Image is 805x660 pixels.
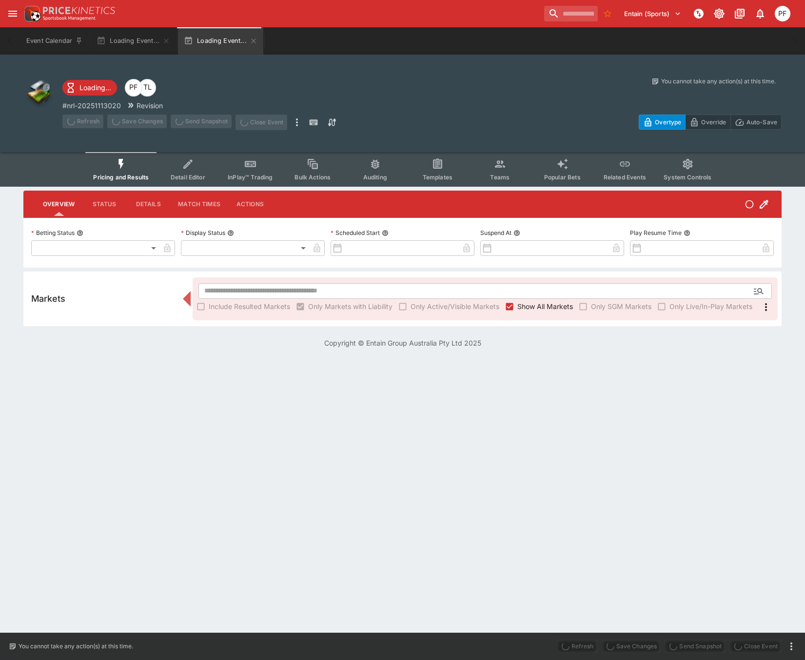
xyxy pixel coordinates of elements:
[170,193,228,216] button: Match Times
[664,174,711,181] span: System Controls
[604,174,646,181] span: Related Events
[630,229,682,237] p: Play Resume Time
[21,4,41,23] img: PriceKinetics Logo
[690,5,707,22] button: NOT Connected to PK
[639,115,782,130] div: Start From
[423,174,452,181] span: Templates
[228,193,272,216] button: Actions
[661,77,776,86] p: You cannot take any action(s) at this time.
[544,174,581,181] span: Popular Bets
[308,301,393,311] span: Only Markets with Liability
[701,117,726,127] p: Override
[31,229,75,237] p: Betting Status
[382,230,389,236] button: Scheduled Start
[295,174,331,181] span: Bulk Actions
[591,301,651,311] span: Only SGM Markets
[513,230,520,236] button: Suspend At
[760,301,772,313] svg: More
[35,193,82,216] button: Overview
[785,641,797,652] button: more
[31,293,65,304] h5: Markets
[125,79,142,97] div: Peter Fairgrieve
[655,117,681,127] p: Overtype
[227,230,234,236] button: Display Status
[772,3,793,24] button: Peter Fairgrieve
[82,193,126,216] button: Status
[23,77,55,108] img: other.png
[85,152,719,187] div: Event type filters
[751,5,769,22] button: Notifications
[517,301,573,311] span: Show All Markets
[750,282,767,300] button: Open
[20,27,89,55] button: Event Calendar
[411,301,499,311] span: Only Active/Visible Markets
[43,7,115,14] img: PriceKinetics
[209,301,290,311] span: Include Resulted Markets
[77,230,83,236] button: Betting Status
[639,115,686,130] button: Overtype
[79,82,111,93] p: Loading...
[43,16,96,20] img: Sportsbook Management
[4,5,21,22] button: open drawer
[228,174,273,181] span: InPlay™ Trading
[618,6,687,21] button: Select Tenant
[730,115,782,130] button: Auto-Save
[600,6,615,21] button: No Bookmarks
[93,174,149,181] span: Pricing and Results
[62,100,121,111] p: Copy To Clipboard
[137,100,163,111] p: Revision
[331,229,380,237] p: Scheduled Start
[178,27,263,55] button: Loading Event...
[746,117,777,127] p: Auto-Save
[731,5,748,22] button: Documentation
[91,27,176,55] button: Loading Event...
[126,193,170,216] button: Details
[685,115,730,130] button: Override
[775,6,790,21] div: Peter Fairgrieve
[19,642,133,651] p: You cannot take any action(s) at this time.
[363,174,387,181] span: Auditing
[480,229,511,237] p: Suspend At
[138,79,156,97] div: Trent Lewis
[490,174,510,181] span: Teams
[684,230,690,236] button: Play Resume Time
[291,115,303,130] button: more
[544,6,598,21] input: search
[669,301,752,311] span: Only Live/In-Play Markets
[171,174,205,181] span: Detail Editor
[181,229,225,237] p: Display Status
[710,5,728,22] button: Toggle light/dark mode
